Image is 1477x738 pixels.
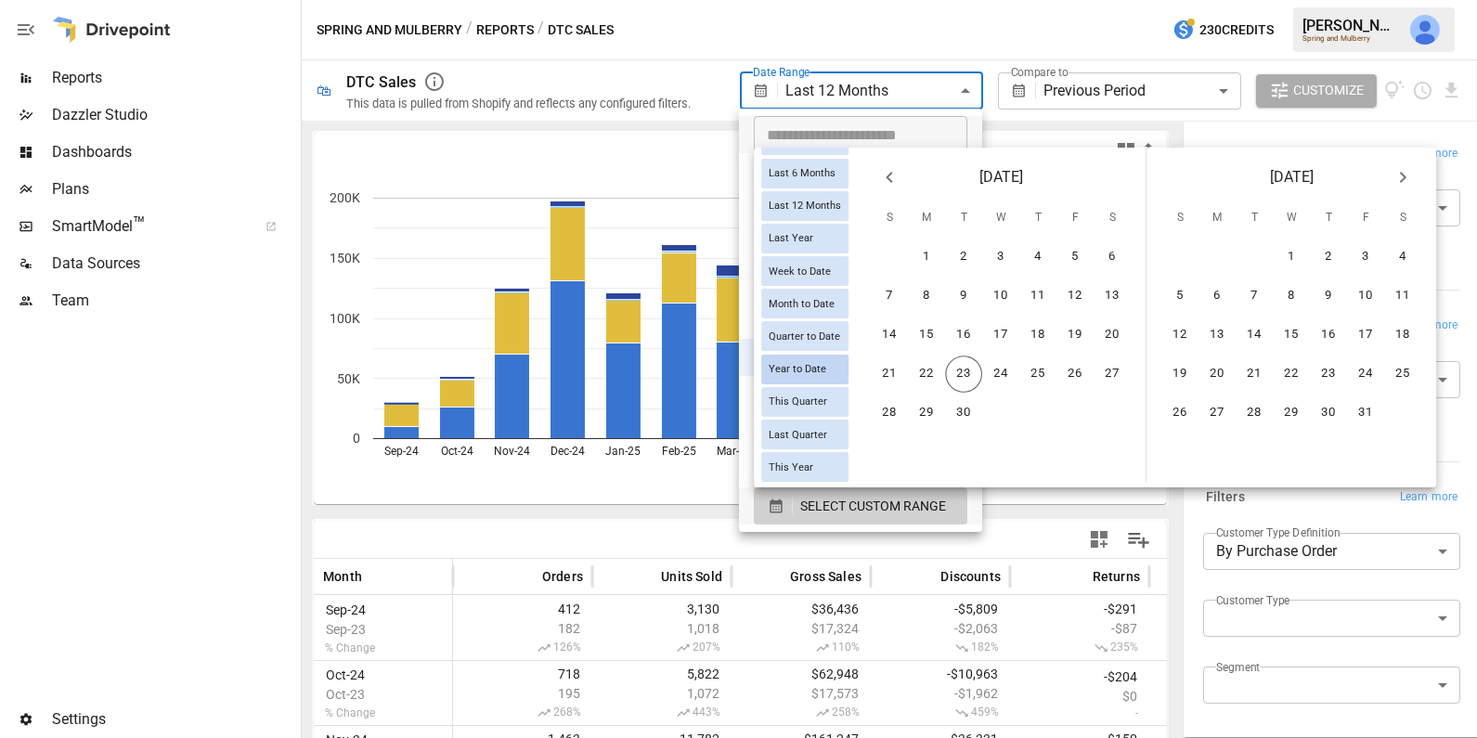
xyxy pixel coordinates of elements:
button: 10 [1347,278,1384,315]
button: 23 [945,356,982,393]
button: 2 [945,239,982,276]
span: [DATE] [1270,164,1314,190]
button: 3 [982,239,1019,276]
button: 28 [1236,395,1273,432]
button: 21 [871,356,908,393]
button: 20 [1094,317,1131,354]
button: Next month [1384,159,1421,196]
span: Sunday [873,200,906,237]
div: This Quarter [761,387,849,417]
div: This Year [761,452,849,482]
button: 22 [908,356,945,393]
button: 15 [1273,317,1310,354]
button: 30 [945,395,982,432]
button: 16 [945,317,982,354]
button: 8 [1273,278,1310,315]
button: 4 [1384,239,1421,276]
li: Last 7 Days [739,190,982,227]
span: Week to Date [761,265,838,278]
li: Last 12 Months [739,339,982,376]
button: SELECT CUSTOM RANGE [754,487,967,524]
span: This Quarter [761,395,835,408]
span: [DATE] [979,164,1023,190]
button: 10 [982,278,1019,315]
button: 11 [1384,278,1421,315]
button: 9 [945,278,982,315]
button: 29 [1273,395,1310,432]
span: Year to Date [761,363,834,375]
button: 25 [1019,356,1056,393]
span: Friday [1349,200,1382,237]
span: Last Year [761,232,821,244]
div: Year to Date [761,355,849,384]
button: 18 [1019,317,1056,354]
span: Tuesday [1237,200,1271,237]
button: Previous month [871,159,908,196]
button: 1 [908,239,945,276]
button: 12 [1161,317,1198,354]
button: 19 [1056,317,1094,354]
span: Quarter to Date [761,330,848,343]
button: 24 [1347,356,1384,393]
button: 12 [1056,278,1094,315]
button: 26 [1161,395,1198,432]
div: Last 12 Months [761,191,849,221]
button: 23 [1310,356,1347,393]
button: 7 [871,278,908,315]
span: Month to Date [761,298,842,310]
span: Tuesday [947,200,980,237]
span: This Year [761,461,821,473]
button: 2 [1310,239,1347,276]
button: 15 [908,317,945,354]
button: 5 [1056,239,1094,276]
button: 30 [1310,395,1347,432]
button: 13 [1094,278,1131,315]
button: 29 [908,395,945,432]
li: Last 30 Days [739,227,982,265]
button: 21 [1236,356,1273,393]
button: 4 [1019,239,1056,276]
button: 11 [1019,278,1056,315]
button: 31 [1347,395,1384,432]
button: 19 [1161,356,1198,393]
div: Last 6 Months [761,159,849,188]
button: 14 [1236,317,1273,354]
span: Saturday [1386,200,1419,237]
span: Thursday [1312,200,1345,237]
button: 18 [1384,317,1421,354]
li: Last 6 Months [739,302,982,339]
button: 26 [1056,356,1094,393]
button: 17 [1347,317,1384,354]
li: [DATE] [739,153,982,190]
span: SELECT CUSTOM RANGE [800,495,946,518]
span: Monday [1200,200,1234,237]
div: Month to Date [761,289,849,318]
li: Month to Date [739,376,982,413]
div: Last Quarter [761,420,849,449]
button: 27 [1094,356,1131,393]
span: Wednesday [1275,200,1308,237]
span: Monday [910,200,943,237]
span: Friday [1058,200,1092,237]
button: 22 [1273,356,1310,393]
button: 28 [871,395,908,432]
span: Last 12 Months [761,200,849,212]
div: Week to Date [761,256,849,286]
span: Last Quarter [761,429,835,441]
button: 7 [1236,278,1273,315]
button: 5 [1161,278,1198,315]
div: Quarter to Date [761,321,849,351]
button: 6 [1198,278,1236,315]
span: Last 6 Months [761,167,843,179]
button: 20 [1198,356,1236,393]
button: 1 [1273,239,1310,276]
li: Last 3 Months [739,265,982,302]
button: 13 [1198,317,1236,354]
span: Saturday [1095,200,1129,237]
button: 6 [1094,239,1131,276]
button: 24 [982,356,1019,393]
button: 16 [1310,317,1347,354]
div: Last Year [761,224,849,253]
button: 3 [1347,239,1384,276]
li: Last Quarter [739,450,982,487]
